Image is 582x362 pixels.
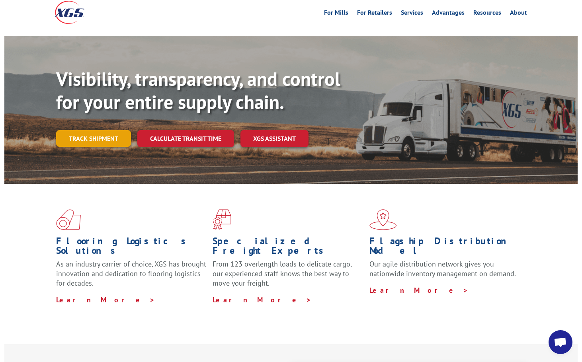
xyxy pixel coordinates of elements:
[432,10,465,18] a: Advantages
[137,130,234,147] a: Calculate transit time
[56,66,340,114] b: Visibility, transparency, and control for your entire supply chain.
[56,295,155,304] a: Learn More >
[213,209,231,230] img: xgs-icon-focused-on-flooring-red
[549,330,572,354] a: Open chat
[56,259,206,288] span: As an industry carrier of choice, XGS has brought innovation and dedication to flooring logistics...
[369,236,520,259] h1: Flagship Distribution Model
[369,209,397,230] img: xgs-icon-flagship-distribution-model-red
[56,236,207,259] h1: Flooring Logistics Solutions
[473,10,501,18] a: Resources
[56,130,131,147] a: Track shipment
[510,10,527,18] a: About
[401,10,423,18] a: Services
[213,259,363,295] p: From 123 overlength loads to delicate cargo, our experienced staff knows the best way to move you...
[357,10,392,18] a: For Retailers
[213,236,363,259] h1: Specialized Freight Experts
[56,209,81,230] img: xgs-icon-total-supply-chain-intelligence-red
[213,295,312,304] a: Learn More >
[240,130,309,147] a: XGS ASSISTANT
[369,259,516,278] span: Our agile distribution network gives you nationwide inventory management on demand.
[324,10,348,18] a: For Mills
[369,286,469,295] a: Learn More >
